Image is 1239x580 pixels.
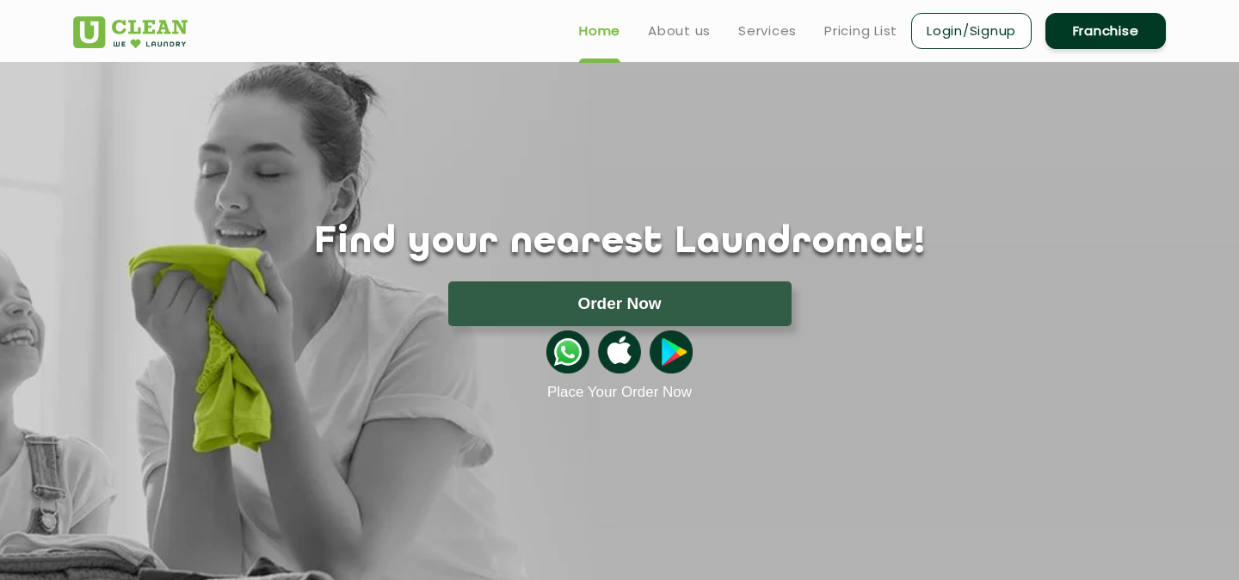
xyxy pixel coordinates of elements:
img: whatsappicon.png [546,330,589,373]
a: Pricing List [824,21,897,41]
h1: Find your nearest Laundromat! [60,221,1179,264]
a: Franchise [1045,13,1166,49]
a: Home [579,21,620,41]
a: Services [738,21,797,41]
a: Place Your Order Now [547,384,692,401]
img: UClean Laundry and Dry Cleaning [73,16,188,48]
a: Login/Signup [911,13,1032,49]
button: Order Now [448,281,792,326]
img: apple-icon.png [598,330,641,373]
img: playstoreicon.png [650,330,693,373]
a: About us [648,21,711,41]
